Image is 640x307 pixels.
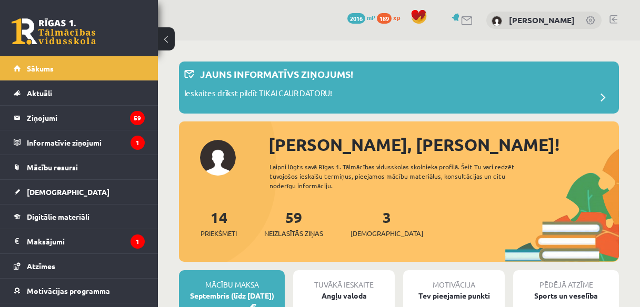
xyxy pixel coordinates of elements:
a: Informatīvie ziņojumi1 [14,130,145,155]
p: Ieskaites drīkst pildīt TIKAI CAUR DATORU! [184,87,332,102]
a: 59Neizlasītās ziņas [264,208,323,239]
span: 2016 [347,13,365,24]
span: Neizlasītās ziņas [264,228,323,239]
span: xp [393,13,400,22]
a: Jauns informatīvs ziņojums! Ieskaites drīkst pildīt TIKAI CAUR DATORU! [184,67,614,108]
span: 189 [377,13,392,24]
span: Sākums [27,64,54,73]
a: Ziņojumi59 [14,106,145,130]
div: Motivācija [403,270,505,290]
div: Laipni lūgts savā Rīgas 1. Tālmācības vidusskolas skolnieka profilā. Šeit Tu vari redzēt tuvojošo... [269,162,534,190]
i: 59 [130,111,145,125]
span: Atzīmes [27,261,55,271]
div: Mācību maksa [179,270,285,290]
span: [DEMOGRAPHIC_DATA] [27,187,109,197]
div: Pēdējā atzīme [513,270,619,290]
span: Mācību resursi [27,162,78,172]
legend: Ziņojumi [27,106,145,130]
a: Aktuāli [14,81,145,105]
a: [DEMOGRAPHIC_DATA] [14,180,145,204]
a: Rīgas 1. Tālmācības vidusskola [12,18,96,45]
i: 1 [131,136,145,150]
a: Maksājumi1 [14,229,145,253]
i: 1 [131,234,145,249]
a: Atzīmes [14,254,145,278]
a: Mācību resursi [14,155,145,179]
a: [PERSON_NAME] [509,15,575,25]
legend: Informatīvie ziņojumi [27,130,145,155]
legend: Maksājumi [27,229,145,253]
div: Sports un veselība [513,290,619,301]
a: 2016 mP [347,13,375,22]
a: Motivācijas programma [14,279,145,303]
div: [PERSON_NAME], [PERSON_NAME]! [268,132,619,157]
a: 3[DEMOGRAPHIC_DATA] [351,208,423,239]
a: Sākums [14,56,145,80]
img: Daniela Tarvāne [492,16,502,26]
div: Tuvākā ieskaite [293,270,395,290]
a: 14Priekšmeti [201,208,237,239]
a: 189 xp [377,13,405,22]
div: Angļu valoda [293,290,395,301]
span: Motivācijas programma [27,286,110,295]
div: Tev pieejamie punkti [403,290,505,301]
span: Priekšmeti [201,228,237,239]
div: Septembris (līdz [DATE]) [179,290,285,301]
span: [DEMOGRAPHIC_DATA] [351,228,423,239]
a: Digitālie materiāli [14,204,145,229]
span: mP [367,13,375,22]
span: Aktuāli [27,88,52,98]
p: Jauns informatīvs ziņojums! [200,67,353,81]
span: Digitālie materiāli [27,212,89,221]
